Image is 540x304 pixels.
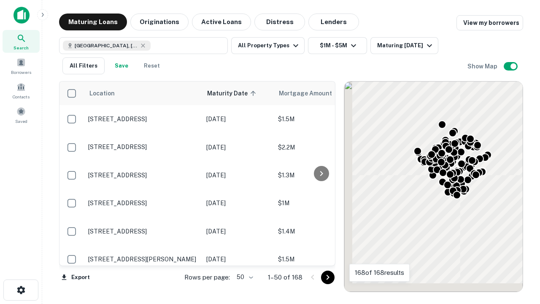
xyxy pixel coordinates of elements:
p: $1.5M [278,114,362,124]
p: [STREET_ADDRESS] [88,171,198,179]
p: [STREET_ADDRESS] [88,143,198,151]
p: [STREET_ADDRESS][PERSON_NAME] [88,255,198,263]
button: Export [59,271,92,284]
p: $1.3M [278,171,362,180]
button: Active Loans [192,14,251,30]
button: $1M - $5M [308,37,367,54]
span: Borrowers [11,69,31,76]
p: [DATE] [206,171,270,180]
button: Originations [130,14,189,30]
th: Mortgage Amount [274,81,367,105]
p: [STREET_ADDRESS] [88,228,198,235]
button: Maturing [DATE] [370,37,438,54]
div: 50 [233,271,254,283]
th: Maturity Date [202,81,274,105]
th: Location [84,81,202,105]
a: Search [3,30,40,53]
span: Search [13,44,29,51]
p: [DATE] [206,114,270,124]
p: Rows per page: [184,272,230,282]
img: capitalize-icon.png [13,7,30,24]
p: [DATE] [206,255,270,264]
button: Lenders [308,14,359,30]
div: Maturing [DATE] [377,41,435,51]
span: Location [89,88,115,98]
p: [STREET_ADDRESS] [88,199,198,207]
p: [STREET_ADDRESS] [88,115,198,123]
a: Contacts [3,79,40,102]
p: [DATE] [206,143,270,152]
p: [DATE] [206,227,270,236]
a: Saved [3,103,40,126]
button: Reset [138,57,165,74]
h6: Show Map [467,62,499,71]
a: View my borrowers [456,15,523,30]
span: Contacts [13,93,30,100]
p: $1.4M [278,227,362,236]
p: $1M [278,198,362,208]
span: Saved [15,118,27,125]
a: Borrowers [3,54,40,77]
p: $2.2M [278,143,362,152]
iframe: Chat Widget [498,236,540,277]
button: Go to next page [321,271,335,284]
button: [GEOGRAPHIC_DATA], [GEOGRAPHIC_DATA], [GEOGRAPHIC_DATA] [59,37,228,54]
p: 168 of 168 results [355,268,404,278]
div: 0 0 [344,81,523,292]
p: 1–50 of 168 [268,272,302,282]
button: Distress [254,14,305,30]
button: Save your search to get updates of matches that match your search criteria. [108,57,135,74]
span: Maturity Date [207,88,259,98]
button: All Filters [62,57,105,74]
button: All Property Types [231,37,305,54]
span: [GEOGRAPHIC_DATA], [GEOGRAPHIC_DATA], [GEOGRAPHIC_DATA] [75,42,138,49]
button: Maturing Loans [59,14,127,30]
span: Mortgage Amount [279,88,343,98]
p: $1.5M [278,255,362,264]
p: [DATE] [206,198,270,208]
